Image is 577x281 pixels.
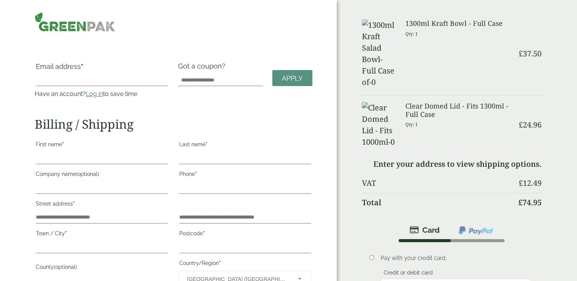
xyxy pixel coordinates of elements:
label: Last name [179,139,311,152]
h3: 1300ml Kraft Bowl - Full Case [405,19,513,28]
label: Country/Region [179,258,311,271]
label: Got a coupon? [178,62,228,74]
abbr: required [73,201,75,207]
small: Qty: 1 [405,121,418,127]
td: Enter your address to view shipping options. [362,155,542,173]
span: (optional) [76,171,99,177]
a: Log in [86,90,103,97]
span: £ [518,197,522,208]
label: County [36,262,168,275]
small: Qty: 1 [405,31,418,37]
abbr: required [62,141,64,147]
bdi: 37.50 [519,48,542,59]
span: (optional) [54,264,77,270]
img: 1300ml Kraft Salad Bowl-Full Case of-0 [362,19,396,88]
bdi: 24.96 [519,120,542,130]
label: Street address [36,198,168,211]
bdi: 12.49 [519,178,542,188]
th: VAT [362,174,513,192]
label: Company name [36,169,168,182]
abbr: required [219,260,221,266]
img: Clear Domed Lid - Fits 1000ml-0 [362,102,396,148]
th: Total [362,193,513,212]
label: Phone [179,169,311,182]
abbr: required [81,62,83,70]
label: Email address [36,63,168,74]
abbr: required [203,230,205,236]
label: Postcode [179,228,311,241]
a: Apply [272,70,312,86]
abbr: required [206,141,207,147]
bdi: 74.95 [518,197,542,208]
h2: Billing / Shipping [35,117,312,131]
abbr: required [65,230,67,236]
span: £ [519,120,523,130]
p: Pay with your credit card. [381,254,530,262]
h3: Clear Domed Lid - Fits 1300ml - Full Case [405,102,513,118]
label: Credit or debit card [381,270,436,278]
img: ppcp-gateway.png [458,225,493,235]
span: £ [519,178,523,188]
img: GreenPak Supplies [35,12,115,32]
abbr: required [195,171,197,177]
span: £ [519,48,523,59]
p: Have an account? to save time [35,89,169,99]
label: Town / City [36,228,168,241]
span: Apply [282,74,303,83]
label: First name [36,139,168,152]
img: stripe.png [410,225,440,235]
